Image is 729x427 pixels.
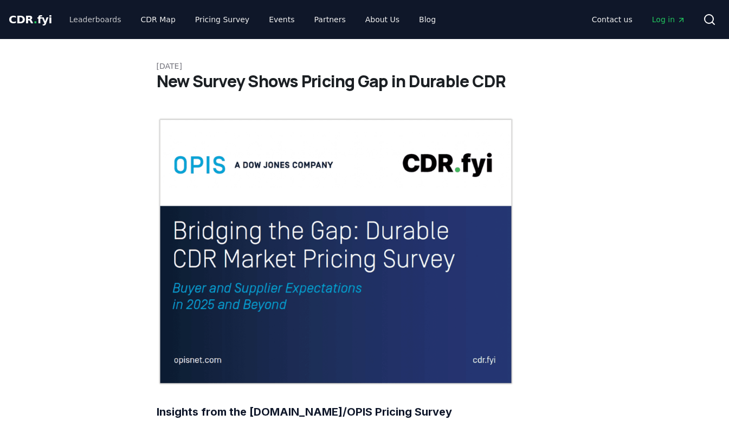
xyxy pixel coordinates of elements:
a: Contact us [583,10,641,29]
span: CDR fyi [9,13,52,26]
a: Pricing Survey [186,10,258,29]
strong: Insights from the [DOMAIN_NAME]/OPIS Pricing Survey [157,405,452,418]
a: CDR.fyi [9,12,52,27]
a: Leaderboards [61,10,130,29]
span: Log in [652,14,686,25]
p: [DATE] [157,61,573,72]
a: Log in [643,10,694,29]
a: About Us [357,10,408,29]
nav: Main [583,10,694,29]
img: blog post image [157,117,515,386]
span: . [34,13,37,26]
a: Events [260,10,303,29]
a: CDR Map [132,10,184,29]
h1: New Survey Shows Pricing Gap in Durable CDR [157,72,573,91]
a: Blog [410,10,444,29]
a: Partners [306,10,354,29]
nav: Main [61,10,444,29]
